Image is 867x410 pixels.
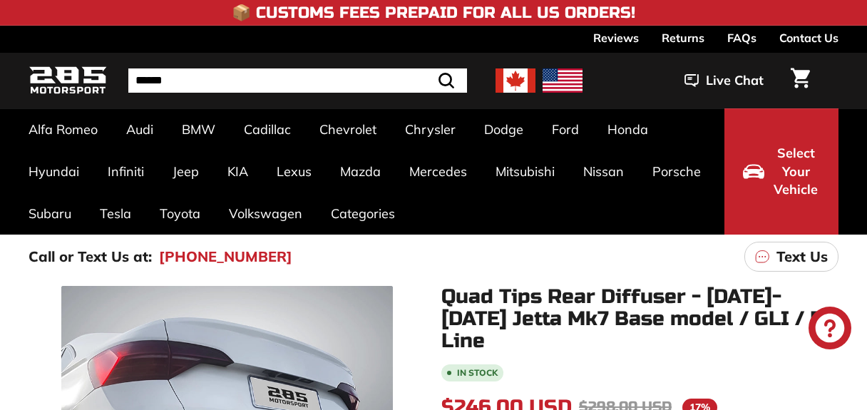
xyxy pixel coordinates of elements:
h4: 📦 Customs Fees Prepaid for All US Orders! [232,4,635,21]
a: Chrysler [391,108,470,150]
inbox-online-store-chat: Shopify online store chat [804,307,856,353]
a: Returns [662,26,704,50]
a: Mazda [326,150,395,193]
a: Mitsubishi [481,150,569,193]
a: Lexus [262,150,326,193]
b: In stock [457,369,498,377]
a: Reviews [593,26,639,50]
button: Live Chat [666,63,782,98]
a: Alfa Romeo [14,108,112,150]
img: Logo_285_Motorsport_areodynamics_components [29,64,107,98]
a: Infiniti [93,150,158,193]
a: KIA [213,150,262,193]
a: Chevrolet [305,108,391,150]
a: Hyundai [14,150,93,193]
a: BMW [168,108,230,150]
h1: Quad Tips Rear Diffuser - [DATE]-[DATE] Jetta Mk7 Base model / GLI / R Line [441,286,838,352]
a: Subaru [14,193,86,235]
a: Text Us [744,242,838,272]
button: Select Your Vehicle [724,108,838,235]
a: Toyota [145,193,215,235]
a: Volkswagen [215,193,317,235]
a: Jeep [158,150,213,193]
a: Mercedes [395,150,481,193]
a: FAQs [727,26,756,50]
a: Contact Us [779,26,838,50]
a: [PHONE_NUMBER] [159,246,292,267]
input: Search [128,68,467,93]
a: Ford [538,108,593,150]
a: Categories [317,193,409,235]
a: Porsche [638,150,715,193]
a: Audi [112,108,168,150]
span: Select Your Vehicle [771,144,820,199]
a: Tesla [86,193,145,235]
a: Honda [593,108,662,150]
a: Nissan [569,150,638,193]
a: Dodge [470,108,538,150]
a: Cart [782,56,819,105]
p: Text Us [776,246,828,267]
a: Cadillac [230,108,305,150]
span: Live Chat [706,71,764,90]
p: Call or Text Us at: [29,246,152,267]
